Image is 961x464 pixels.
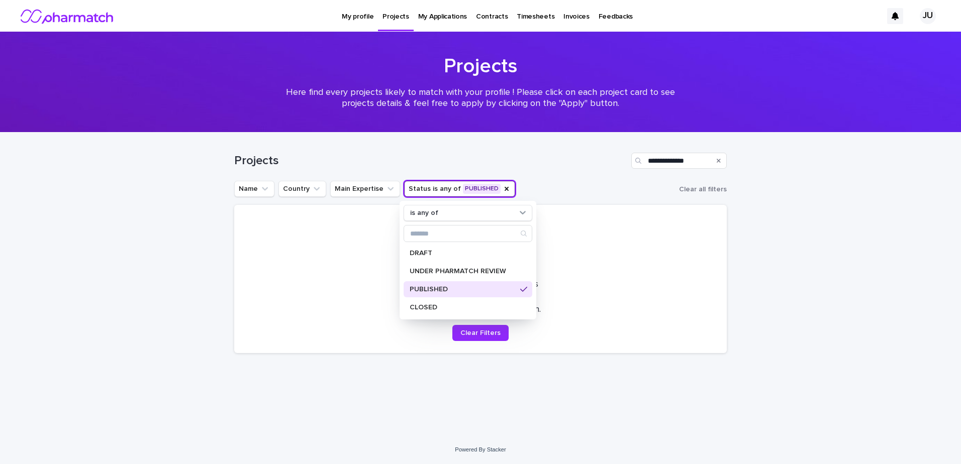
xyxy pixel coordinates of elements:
[330,181,400,197] button: Main Expertise
[404,225,532,242] div: Search
[279,87,682,109] p: Here find every projects likely to match with your profile ! Please click on each project card to...
[278,181,326,197] button: Country
[234,154,627,168] h1: Projects
[410,250,516,257] p: DRAFT
[460,329,501,336] span: Clear Filters
[410,286,516,293] p: PUBLISHED
[410,268,516,275] p: UNDER PHARMATCH REVIEW
[452,325,509,341] button: Clear Filters
[234,181,274,197] button: Name
[246,279,715,290] p: No records match your filters
[455,446,506,452] a: Powered By Stacker
[410,209,438,217] p: is any of
[675,182,727,197] button: Clear all filters
[404,225,532,242] input: Search
[920,8,936,24] div: JU
[410,304,516,311] p: CLOSED
[20,6,115,26] img: nMxkRIEURaCxZB0ULbfH
[679,186,727,193] span: Clear all filters
[404,181,515,197] button: Status
[631,153,727,169] input: Search
[234,54,727,78] h1: Projects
